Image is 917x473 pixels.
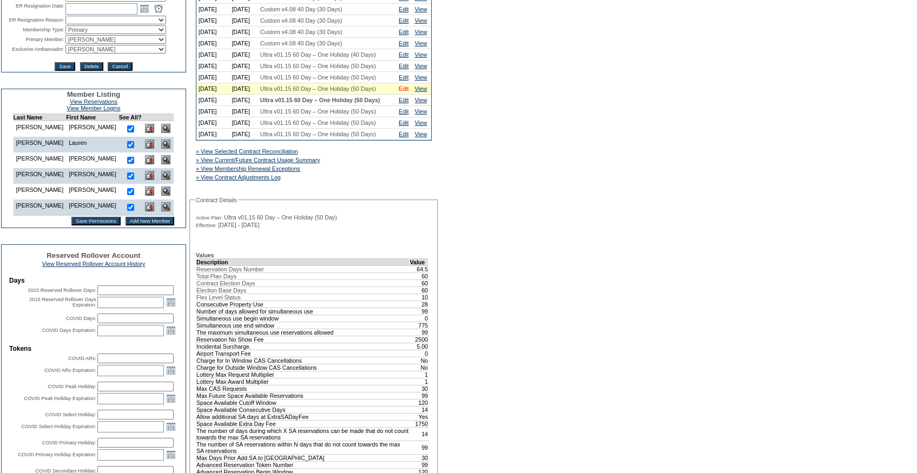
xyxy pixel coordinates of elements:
a: View [414,6,427,12]
span: Ultra v01.15 60 Day – One Holiday (50 Day) [224,214,337,221]
td: Description [196,258,410,265]
a: View [414,74,427,81]
input: Add New Member [126,217,175,225]
span: Election Base Days [196,287,246,294]
td: [PERSON_NAME] [13,121,66,137]
span: Ultra v01.15 60 Day – One Holiday (50 Days) [260,63,376,69]
td: [PERSON_NAME] [13,199,66,216]
td: [DATE] [196,117,229,129]
td: Max CAS Requests [196,385,410,392]
td: 0 [410,315,428,322]
label: COVID Days: [66,316,96,321]
td: [DATE] [229,72,258,83]
a: Edit [399,85,408,92]
a: View [414,108,427,115]
a: View [414,131,427,137]
td: Simultaneous use begin window [196,315,410,322]
a: Edit [399,63,408,69]
td: [DATE] [229,83,258,95]
td: Consecutive Property Use [196,301,410,308]
td: [DATE] [229,15,258,26]
label: COVID Select Holiday: [45,412,96,417]
a: Open the calendar popup. [165,449,177,461]
a: Edit [399,17,408,24]
span: Ultra v01.15 60 Day – One Holiday (50 Days) [260,131,376,137]
td: 99 [410,461,428,468]
td: Primary Member: [3,35,64,44]
span: Total Plan Days [196,273,236,279]
td: Lauren [66,137,119,152]
a: View Member Logins [67,105,120,111]
legend: Contract Details [195,197,238,203]
td: [DATE] [196,4,229,15]
span: Member Listing [67,90,121,98]
td: [DATE] [229,4,258,15]
label: COVID ARs: [68,356,96,361]
td: Membership Type: [3,25,64,34]
span: Ultra v01.15 60 Day – One Holiday (50 Days) [260,119,376,126]
td: Days [9,277,178,284]
a: View [414,97,427,103]
td: [DATE] [196,95,229,106]
span: [DATE] - [DATE] [218,222,260,228]
td: Incidental Surcharge. [196,343,410,350]
a: » View Contract Adjustments Log [196,174,281,181]
td: [PERSON_NAME] [66,199,119,216]
a: » View Selected Contract Reconciliation [196,148,298,155]
span: Reservation Days Number [196,266,264,272]
a: Edit [399,119,408,126]
td: [DATE] [196,26,229,38]
td: 99 [410,441,428,454]
a: » View Current/Future Contract Usage Summary [196,157,320,163]
label: COVID Select Holiday Expiration: [22,424,96,429]
a: View [414,17,427,24]
img: Delete [145,155,154,164]
a: Open the calendar popup. [165,392,177,404]
td: Exclusive Ambassador: [3,45,64,54]
span: Custom v4.08 40 Day (30 Days) [260,40,342,46]
td: [PERSON_NAME] [66,152,119,168]
a: Edit [399,40,408,46]
a: Open the calendar popup. [165,421,177,432]
a: Edit [399,6,408,12]
td: See All? [119,114,142,121]
a: View [414,29,427,35]
td: [PERSON_NAME] [66,121,119,137]
label: COVID Primary Holiday: [42,440,96,445]
td: [DATE] [229,38,258,49]
td: [DATE] [229,106,258,117]
span: Contract Election Days [196,280,255,287]
td: The number of days during which X SA reservations can be made that do not count towards the max S... [196,427,410,441]
span: Ultra v01.15 60 Day – One Holiday (50 Days) [260,85,376,92]
td: 30 [410,454,428,461]
label: 2015 Reserved Rollover Days Expiration: [29,297,96,308]
img: View Dashboard [161,171,170,180]
span: Reserved Rollover Account [47,251,141,259]
td: Charge for In Window CAS Cancellations [196,357,410,364]
img: Delete [145,202,154,211]
td: [PERSON_NAME] [66,184,119,199]
td: Reservation No Show Fee [196,336,410,343]
td: 120 [410,399,428,406]
span: Custom v4.08 40 Day (30 Days) [260,6,342,12]
td: [PERSON_NAME] [66,168,119,184]
td: Space Available Extra Day Fee [196,420,410,427]
td: 0 [410,350,428,357]
input: Delete [80,62,103,71]
td: [PERSON_NAME] [13,184,66,199]
a: Edit [399,97,408,103]
a: Edit [399,51,408,58]
td: No [410,357,428,364]
td: Lottery Max Award Multiplier [196,378,410,385]
td: [DATE] [196,38,229,49]
td: Tokens [9,345,178,352]
td: Space Available Consecutive Days [196,406,410,413]
td: [DATE] [229,117,258,129]
img: Delete [145,186,154,196]
td: 2500 [410,336,428,343]
input: Cancel [108,62,132,71]
td: [PERSON_NAME] [13,168,66,184]
td: Value [410,258,428,265]
span: Ultra v01.15 60 Day – One Holiday (50 Days) [260,74,376,81]
td: Max Future Space Available Reservations [196,392,410,399]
